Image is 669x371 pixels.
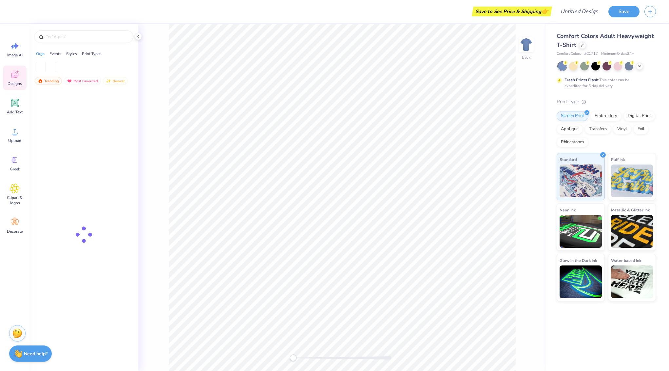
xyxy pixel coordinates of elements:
[35,77,62,85] div: Trending
[8,81,22,86] span: Designs
[560,215,602,248] img: Neon Ink
[564,77,645,89] div: This color can be expedited for 5 day delivery.
[7,229,23,234] span: Decorate
[8,138,21,143] span: Upload
[611,165,653,197] img: Puff Ink
[36,51,45,57] div: Orgs
[633,124,649,134] div: Foil
[49,51,61,57] div: Events
[103,77,128,85] div: Newest
[7,52,23,58] span: Image AI
[585,124,611,134] div: Transfers
[541,7,548,15] span: 👉
[10,166,20,172] span: Greek
[613,124,631,134] div: Vinyl
[520,38,533,51] img: Back
[522,54,530,60] div: Back
[560,206,576,213] span: Neon Ink
[560,165,602,197] img: Standard
[560,257,597,264] span: Glow in the Dark Ink
[611,206,650,213] span: Metallic & Glitter Ink
[557,111,588,121] div: Screen Print
[560,265,602,298] img: Glow in the Dark Ink
[557,98,656,106] div: Print Type
[611,156,625,163] span: Puff Ink
[106,79,111,83] img: newest.gif
[560,156,577,163] span: Standard
[64,77,101,85] div: Most Favorited
[24,351,48,357] strong: Need help?
[611,257,641,264] span: Water based Ink
[608,6,640,17] button: Save
[4,195,26,205] span: Clipart & logos
[623,111,655,121] div: Digital Print
[557,137,588,147] div: Rhinestones
[557,32,654,49] span: Comfort Colors Adult Heavyweight T-Shirt
[564,77,599,83] strong: Fresh Prints Flash:
[290,355,296,361] div: Accessibility label
[611,265,653,298] img: Water based Ink
[82,51,102,57] div: Print Types
[7,109,23,115] span: Add Text
[601,51,634,57] span: Minimum Order: 24 +
[38,79,43,83] img: trending.gif
[584,51,598,57] span: # C1717
[611,215,653,248] img: Metallic & Glitter Ink
[66,51,77,57] div: Styles
[45,33,129,40] input: Try "Alpha"
[590,111,621,121] div: Embroidery
[557,51,581,57] span: Comfort Colors
[473,7,550,16] div: Save to See Price & Shipping
[555,5,603,18] input: Untitled Design
[67,79,72,83] img: most_fav.gif
[557,124,583,134] div: Applique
